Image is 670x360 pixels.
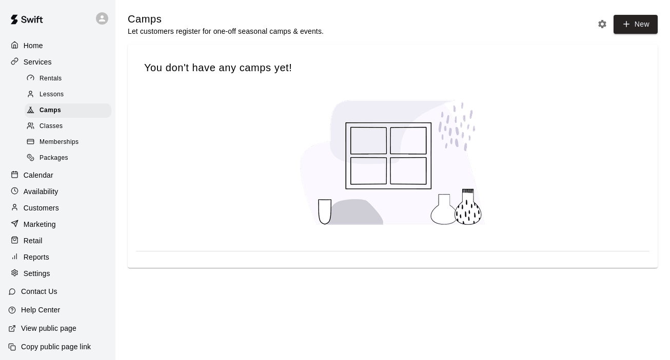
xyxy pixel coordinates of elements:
img: No lessons created [290,91,496,235]
a: Rentals [25,71,115,87]
p: Settings [24,268,50,279]
span: Rentals [40,74,62,84]
div: Classes [25,119,111,134]
p: Copy public page link [21,342,91,352]
div: Lessons [25,88,111,102]
span: Camps [40,105,61,116]
div: Camps [25,103,111,118]
a: Customers [8,200,107,216]
p: Availability [24,186,58,197]
a: Calendar [8,167,107,183]
p: Help Center [21,305,60,315]
a: Availability [8,184,107,199]
a: Home [8,38,107,53]
p: Reports [24,252,49,262]
p: Contact Us [21,286,57,297]
h5: Camps [128,12,324,26]
button: New [614,15,658,34]
p: View public page [21,323,76,333]
a: Memberships [25,135,115,151]
button: Camp settings [595,16,610,32]
p: Services [24,57,52,67]
p: Retail [24,236,43,246]
span: Classes [40,121,63,132]
a: Camps [25,103,115,119]
p: Home [24,40,43,51]
a: Retail [8,233,107,248]
a: Services [8,54,107,70]
a: Packages [25,151,115,166]
div: Rentals [25,72,111,86]
p: Let customers register for one-off seasonal camps & events. [128,26,324,36]
p: Marketing [24,219,56,229]
div: Memberships [25,135,111,150]
span: Memberships [40,137,78,147]
a: Marketing [8,217,107,232]
a: Lessons [25,87,115,102]
span: You don't have any camps yet! [144,61,641,75]
span: Lessons [40,90,64,100]
a: Classes [25,119,115,135]
a: Settings [8,266,107,281]
p: Calendar [24,170,53,180]
p: Customers [24,203,59,213]
span: Packages [40,153,68,163]
a: Reports [8,249,107,265]
div: Packages [25,151,111,165]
